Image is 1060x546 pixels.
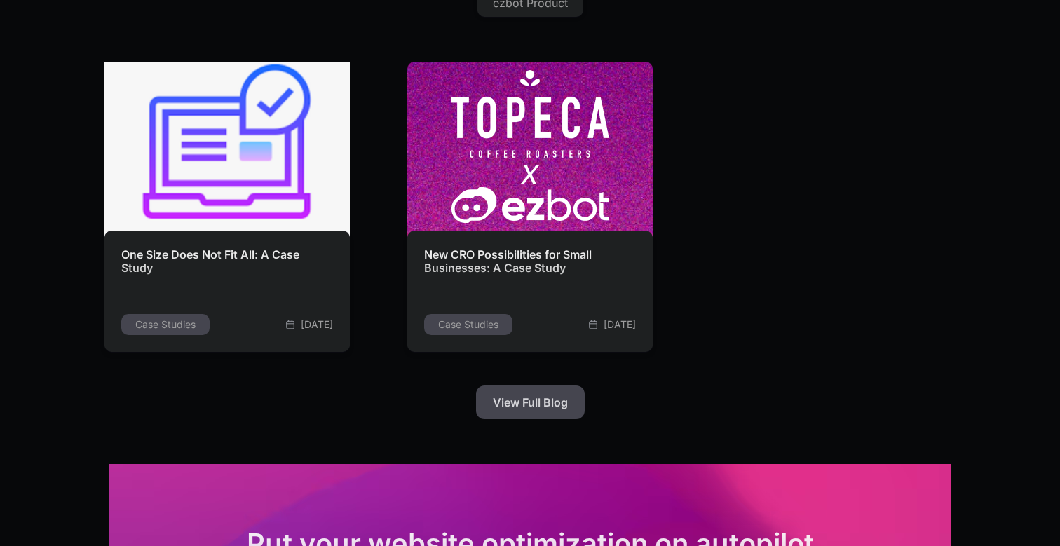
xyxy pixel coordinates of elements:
h2: New CRO Possibilities for Small Businesses: A Case Study [424,248,636,275]
a: New CRO Possibilities for Small Businesses: A Case StudyCase Studies[DATE] [407,62,653,352]
a: View Full Blog [476,385,585,419]
div: View Full Blog [493,394,568,411]
h2: One Size Does Not Fit All: A Case Study [121,248,333,275]
div: [DATE] [301,316,333,333]
div: [DATE] [604,316,636,333]
div: Case Studies [438,317,498,332]
div: Case Studies [135,317,196,332]
a: One Size Does Not Fit All: A Case StudyCase Studies[DATE] [104,62,350,352]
